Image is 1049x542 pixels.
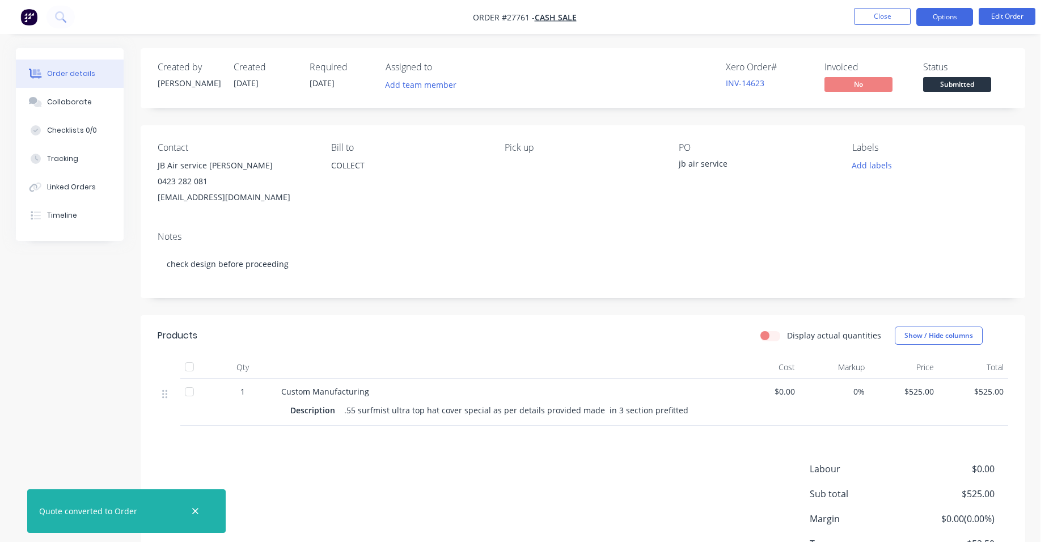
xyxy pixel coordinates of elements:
[158,77,220,89] div: [PERSON_NAME]
[16,201,124,230] button: Timeline
[20,9,37,26] img: Factory
[810,512,911,526] span: Margin
[281,386,369,397] span: Custom Manufacturing
[386,77,463,92] button: Add team member
[895,327,983,345] button: Show / Hide columns
[16,88,124,116] button: Collaborate
[158,231,1008,242] div: Notes
[846,158,898,173] button: Add labels
[39,505,137,517] div: Quote converted to Order
[158,62,220,73] div: Created by
[910,462,994,476] span: $0.00
[310,62,372,73] div: Required
[340,402,693,418] div: .55 surfmist ultra top hat cover special as per details provided made in 3 section prefitted
[979,8,1035,25] button: Edit Order
[209,356,277,379] div: Qty
[158,158,313,173] div: JB Air service [PERSON_NAME]
[854,8,911,25] button: Close
[910,512,994,526] span: $0.00 ( 0.00 %)
[726,62,811,73] div: Xero Order #
[331,158,487,173] div: COLLECT
[505,142,660,153] div: Pick up
[804,386,865,397] span: 0%
[47,97,92,107] div: Collaborate
[852,142,1008,153] div: Labels
[47,125,97,135] div: Checklists 0/0
[240,386,245,397] span: 1
[824,62,910,73] div: Invoiced
[787,329,881,341] label: Display actual quantities
[16,116,124,145] button: Checklists 0/0
[158,247,1008,281] div: check design before proceeding
[810,462,911,476] span: Labour
[290,402,340,418] div: Description
[47,210,77,221] div: Timeline
[923,77,991,91] span: Submitted
[158,189,313,205] div: [EMAIL_ADDRESS][DOMAIN_NAME]
[735,386,796,397] span: $0.00
[869,356,939,379] div: Price
[158,142,313,153] div: Contact
[158,158,313,205] div: JB Air service [PERSON_NAME]0423 282 081[EMAIL_ADDRESS][DOMAIN_NAME]
[331,142,487,153] div: Bill to
[158,173,313,189] div: 0423 282 081
[923,62,1008,73] div: Status
[800,356,869,379] div: Markup
[310,78,335,88] span: [DATE]
[16,173,124,201] button: Linked Orders
[824,77,893,91] span: No
[47,69,95,79] div: Order details
[943,386,1004,397] span: $525.00
[16,145,124,173] button: Tracking
[916,8,973,26] button: Options
[874,386,934,397] span: $525.00
[726,78,764,88] a: INV-14623
[910,487,994,501] span: $525.00
[234,78,259,88] span: [DATE]
[923,77,991,94] button: Submitted
[679,142,834,153] div: PO
[473,12,535,23] span: Order #27761 -
[730,356,800,379] div: Cost
[938,356,1008,379] div: Total
[16,60,124,88] button: Order details
[234,62,296,73] div: Created
[679,158,820,173] div: jb air service
[47,154,78,164] div: Tracking
[535,12,577,23] a: CASH SALE
[331,158,487,194] div: COLLECT
[810,487,911,501] span: Sub total
[158,329,197,342] div: Products
[379,77,462,92] button: Add team member
[386,62,499,73] div: Assigned to
[47,182,96,192] div: Linked Orders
